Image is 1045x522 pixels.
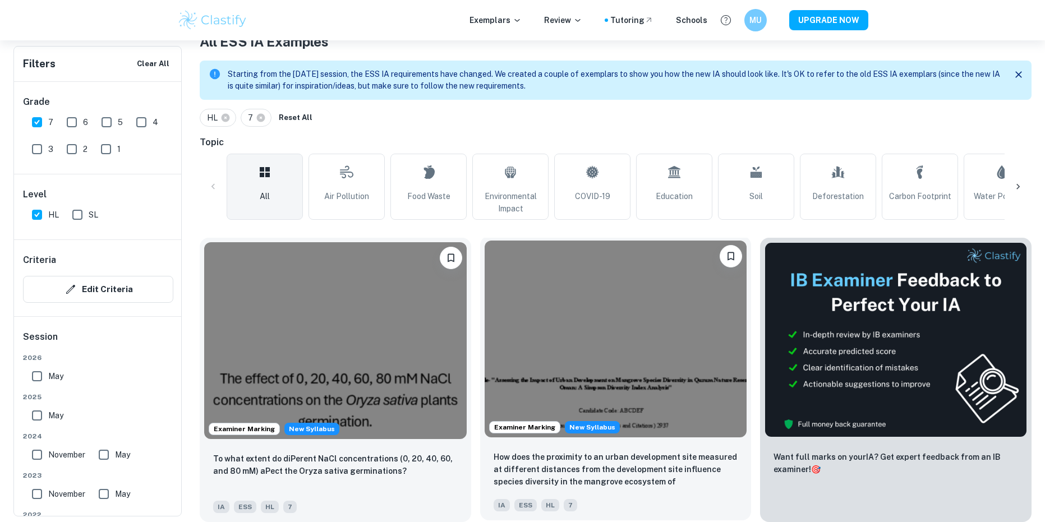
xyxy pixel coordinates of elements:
span: 2024 [23,431,173,441]
span: New Syllabus [565,421,620,433]
span: 2022 [23,510,173,520]
a: Examiner MarkingStarting from the May 2026 session, the ESS IA requirements have changed. We crea... [480,238,752,522]
span: May [48,370,63,382]
span: 5 [118,116,123,128]
span: New Syllabus [284,423,339,435]
h6: Grade [23,95,173,109]
span: Carbon Footprint [889,190,951,202]
span: Examiner Marking [490,422,560,432]
button: Reset All [276,109,315,126]
span: SL [89,209,98,221]
span: COVID-19 [575,190,610,202]
button: Help and Feedback [716,11,735,30]
span: 7 [564,499,577,511]
div: Starting from the May 2026 session, the ESS IA requirements have changed. We created this exempla... [284,423,339,435]
h6: Session [23,330,173,353]
button: UPGRADE NOW [789,10,868,30]
button: MU [744,9,767,31]
button: Bookmark [720,245,742,267]
span: Environmental Impact [477,190,544,215]
span: HL [541,499,559,511]
span: HL [48,209,59,221]
span: 🎯 [811,465,821,474]
a: ThumbnailWant full marks on yourIA? Get expert feedback from an IB examiner! [760,238,1032,522]
span: 6 [83,116,88,128]
span: Water Pollution [974,190,1030,202]
span: Soil [749,190,763,202]
span: Education [656,190,693,202]
p: How does the proximity to an urban development site measured at different distances from the deve... [494,451,738,489]
div: Starting from the May 2026 session, the ESS IA requirements have changed. We created this exempla... [565,421,620,433]
p: Want full marks on your IA ? Get expert feedback from an IB examiner! [774,451,1018,475]
span: November [48,488,85,500]
a: Examiner MarkingStarting from the May 2026 session, the ESS IA requirements have changed. We crea... [200,238,471,522]
span: All [260,190,270,202]
button: Clear All [134,56,172,72]
img: Clastify logo [177,9,248,31]
h6: Topic [200,136,1032,149]
button: Bookmark [440,247,462,269]
span: HL [261,501,279,513]
h6: MU [749,14,762,26]
span: 7 [248,112,258,124]
img: ESS IA example thumbnail: To what extent do diPerent NaCl concentr [204,242,467,439]
span: Air Pollution [324,190,369,202]
span: 1 [117,143,121,155]
span: 2 [83,143,88,155]
span: Examiner Marking [209,424,279,434]
button: Edit Criteria [23,276,173,303]
span: November [48,449,85,461]
span: 2026 [23,353,173,363]
span: May [115,449,130,461]
h1: All ESS IA Examples [200,31,1032,52]
span: Deforestation [812,190,864,202]
p: Review [544,14,582,26]
span: 7 [48,116,53,128]
span: May [48,409,63,422]
span: 2023 [23,470,173,481]
a: Schools [676,14,707,26]
span: ESS [514,499,537,511]
span: IA [494,499,510,511]
a: Tutoring [610,14,653,26]
h6: Level [23,188,173,201]
span: 3 [48,143,53,155]
span: 7 [283,501,297,513]
img: Thumbnail [765,242,1027,437]
span: Food Waste [407,190,450,202]
span: 2025 [23,392,173,402]
h6: Filters [23,56,56,72]
button: Close [1010,66,1027,83]
div: HL [200,109,236,127]
span: May [115,488,130,500]
span: 4 [153,116,158,128]
p: To what extent do diPerent NaCl concentrations (0, 20, 40, 60, and 80 mM) aPect the Oryza sativa ... [213,452,458,477]
img: ESS IA example thumbnail: How does the proximity to an urban devel [485,241,747,437]
span: IA [213,501,229,513]
span: ESS [234,501,256,513]
span: HL [207,112,223,124]
div: 7 [241,109,271,127]
h6: Criteria [23,253,56,267]
p: Exemplars [469,14,522,26]
p: Starting from the [DATE] session, the ESS IA requirements have changed. We created a couple of ex... [228,68,1001,92]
